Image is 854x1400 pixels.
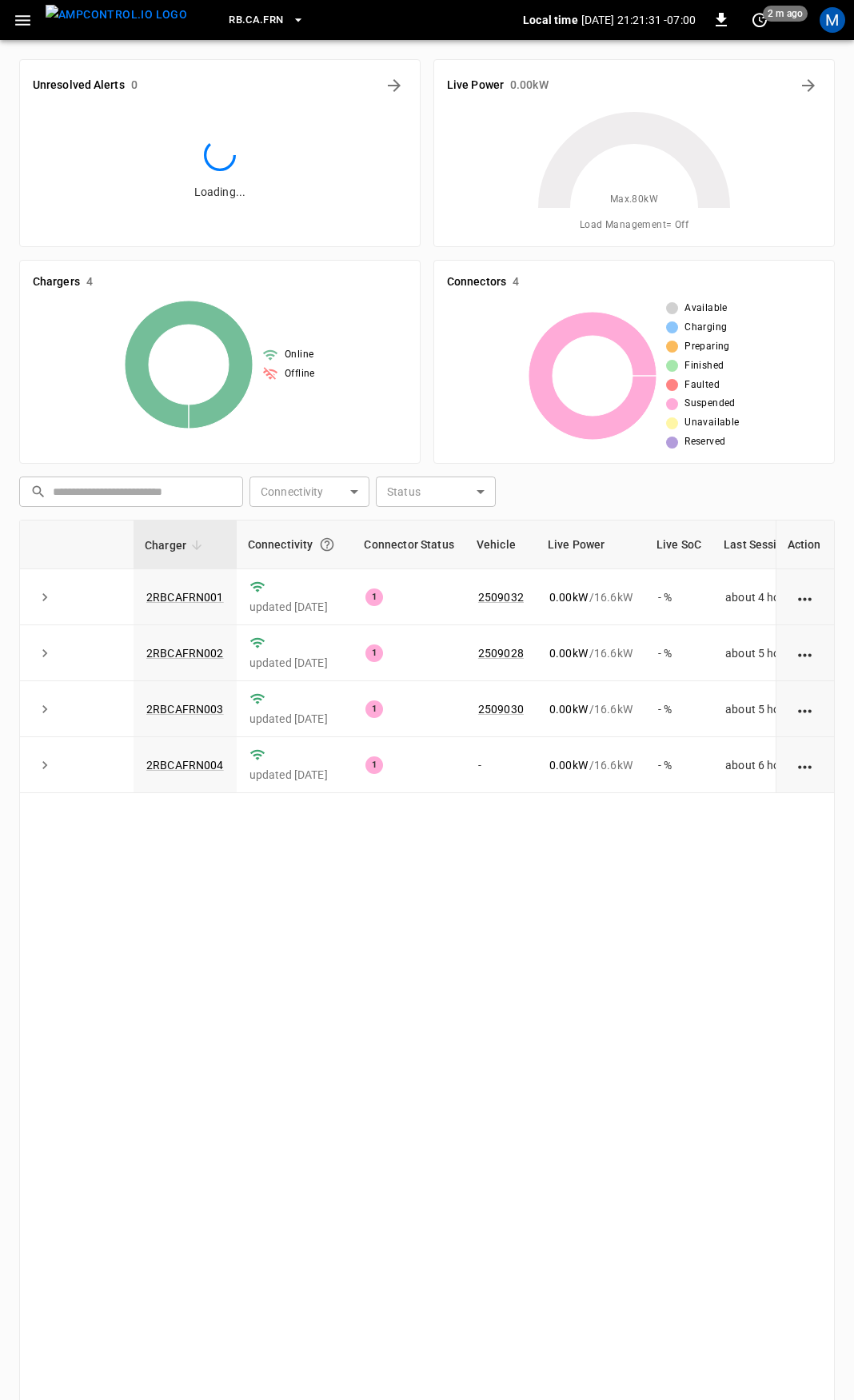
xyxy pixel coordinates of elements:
p: updated [DATE] [249,711,341,727]
th: Live Power [537,521,645,569]
a: 2509030 [478,703,524,716]
a: 2RBCAFRN003 [146,703,224,716]
td: - % [645,737,712,793]
div: action cell options [796,589,816,605]
p: 0.00 kW [549,589,588,605]
button: Connection between the charger and our software. [313,530,341,559]
button: expand row [33,753,57,777]
div: action cell options [796,645,816,661]
h6: Chargers [33,273,80,291]
span: Online [285,347,313,363]
td: about 5 hours ago [712,681,832,737]
span: Load Management = Off [580,217,688,233]
th: Live SoC [645,521,712,569]
span: Available [684,301,728,317]
button: All Alerts [381,73,407,98]
span: Unavailable [684,415,739,431]
span: Charger [145,536,207,555]
div: / 16.6 kW [549,701,633,717]
p: 0.00 kW [549,645,588,661]
p: updated [DATE] [249,599,341,615]
div: 1 [365,588,383,606]
h6: 0.00 kW [510,77,549,94]
div: 1 [365,644,383,662]
td: about 5 hours ago [712,625,832,681]
td: - [465,737,537,793]
span: Offline [285,366,315,382]
a: 2509032 [478,591,524,604]
span: Reserved [684,434,725,450]
div: / 16.6 kW [549,757,633,773]
td: about 4 hours ago [712,569,832,625]
div: 1 [365,756,383,774]
td: about 6 hours ago [712,737,832,793]
button: Energy Overview [796,73,821,98]
a: 2RBCAFRN001 [146,591,224,604]
h6: Live Power [447,77,504,94]
span: Charging [684,320,727,336]
button: expand row [33,697,57,721]
p: [DATE] 21:21:31 -07:00 [581,12,696,28]
a: 2RBCAFRN002 [146,647,224,660]
button: RB.CA.FRN [222,5,310,36]
td: - % [645,681,712,737]
div: action cell options [796,701,816,717]
a: 2509028 [478,647,524,660]
h6: 4 [86,273,93,291]
p: updated [DATE] [249,655,341,671]
button: expand row [33,641,57,665]
span: Suspended [684,396,736,412]
h6: 4 [513,273,519,291]
span: Max. 80 kW [610,192,658,208]
p: 0.00 kW [549,757,588,773]
th: Connector Status [353,521,465,569]
span: Faulted [684,377,720,393]
span: Loading... [194,185,245,198]
td: - % [645,569,712,625]
p: Local time [523,12,578,28]
button: set refresh interval [747,7,772,33]
h6: 0 [131,77,138,94]
h6: Connectors [447,273,506,291]
p: 0.00 kW [549,701,588,717]
th: Last Session [712,521,832,569]
div: Connectivity [248,530,342,559]
div: action cell options [796,757,816,773]
div: / 16.6 kW [549,589,633,605]
p: updated [DATE] [249,767,341,783]
button: expand row [33,585,57,609]
span: Preparing [684,339,730,355]
img: ampcontrol.io logo [46,5,187,25]
h6: Unresolved Alerts [33,77,125,94]
span: Finished [684,358,724,374]
td: - % [645,625,712,681]
div: / 16.6 kW [549,645,633,661]
span: 2 m ago [763,6,808,22]
div: 1 [365,700,383,718]
div: profile-icon [820,7,845,33]
a: 2RBCAFRN004 [146,759,224,772]
th: Action [776,521,834,569]
span: RB.CA.FRN [229,11,283,30]
th: Vehicle [465,521,537,569]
